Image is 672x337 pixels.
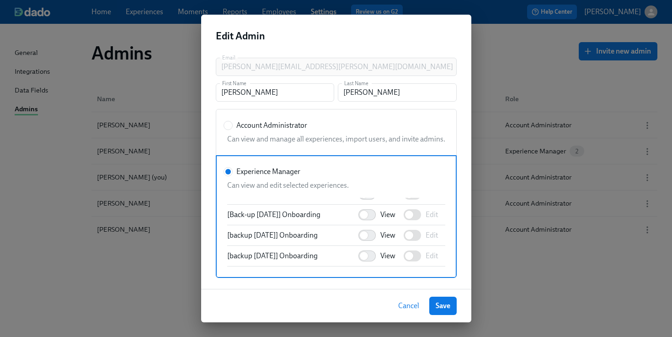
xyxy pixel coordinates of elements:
h2: Edit Admin [216,29,457,43]
span: View [380,251,395,261]
div: Can view and edit selected experiences. [224,180,445,190]
span: Save [436,301,450,310]
span: Edit [426,251,438,261]
span: View [380,230,395,240]
span: Edit [426,230,438,240]
span: Experience Manager [236,167,300,177]
div: Can view and manage all experiences, import users, and invite admins. [224,134,445,144]
span: Account Administrator [236,120,307,130]
p: [backup [DATE]] Onboarding [227,251,318,261]
span: View [380,210,395,220]
span: Cancel [398,301,419,310]
p: [backup [DATE]] Onboarding [227,230,318,240]
p: [Back-up [DATE]] Onboarding [227,210,320,220]
button: Cancel [392,297,426,315]
span: Edit [426,210,438,220]
button: Save [429,297,457,315]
